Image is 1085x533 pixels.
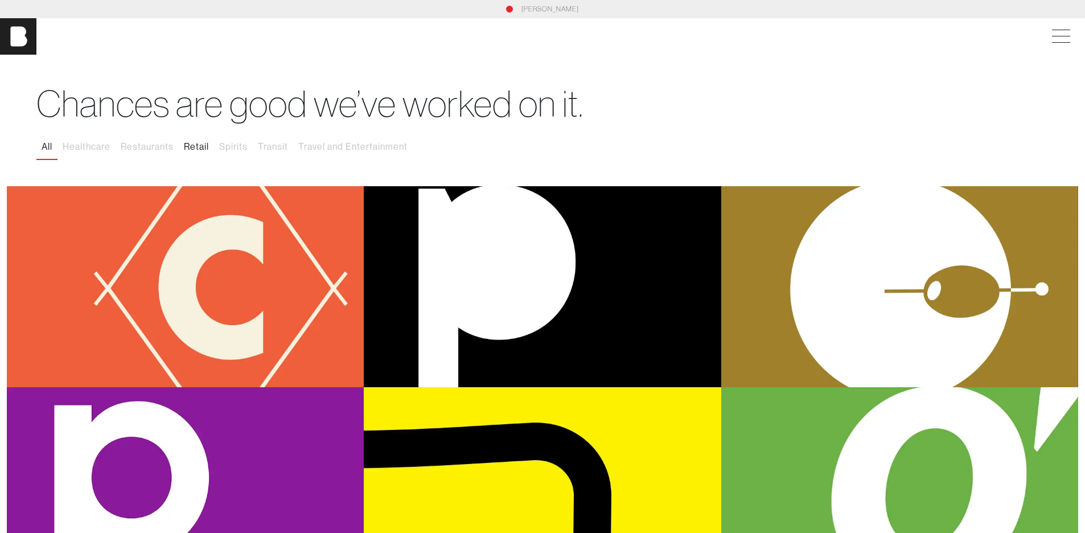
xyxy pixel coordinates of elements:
button: Spirits [214,135,253,159]
button: Travel and Entertainment [293,135,413,159]
button: All [36,135,57,159]
button: Restaurants [116,135,179,159]
button: Retail [179,135,214,159]
button: Healthcare [57,135,116,159]
h1: Chances are good we’ve worked on it. [36,82,1049,126]
a: [PERSON_NAME] [521,4,579,14]
button: Transit [253,135,293,159]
